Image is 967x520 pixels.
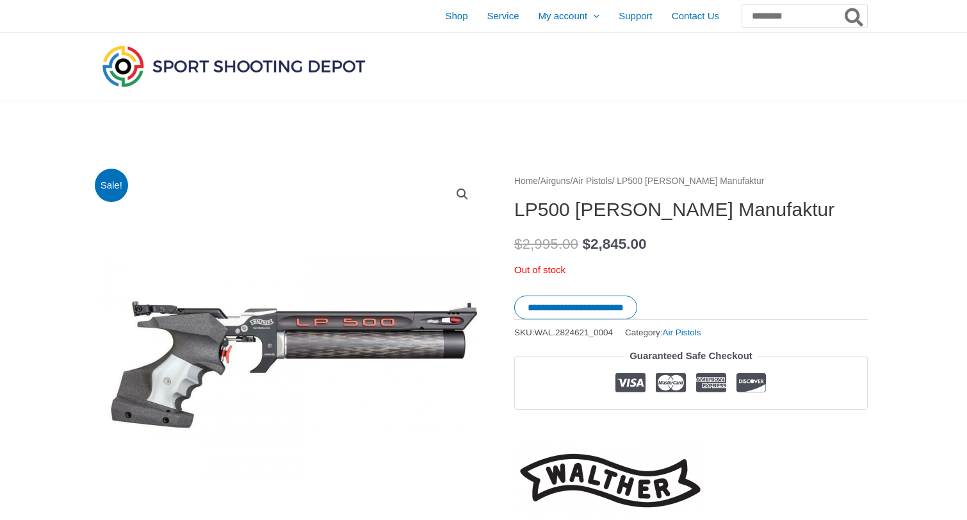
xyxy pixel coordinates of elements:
[573,176,612,186] a: Air Pistols
[624,347,758,365] legend: Guaranteed Safe Checkout
[514,419,868,435] iframe: Customer reviews powered by Trustpilot
[95,169,129,203] span: Sale!
[514,198,868,221] h1: LP500 [PERSON_NAME] Manufaktur
[514,444,706,517] a: Walther
[540,176,571,186] a: Airguns
[514,324,613,340] span: SKU:
[99,42,368,90] img: Sport Shooting Depot
[625,324,701,340] span: Category:
[842,5,867,27] button: Search
[514,261,868,279] p: Out of stock
[535,328,614,337] span: WAL.2824621_0004
[514,173,868,190] nav: Breadcrumb
[582,236,590,252] span: $
[662,328,701,337] a: Air Pistols
[451,183,474,206] a: View full-screen image gallery
[514,236,523,252] span: $
[514,236,578,252] bdi: 2,995.00
[514,176,538,186] a: Home
[582,236,646,252] bdi: 2,845.00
